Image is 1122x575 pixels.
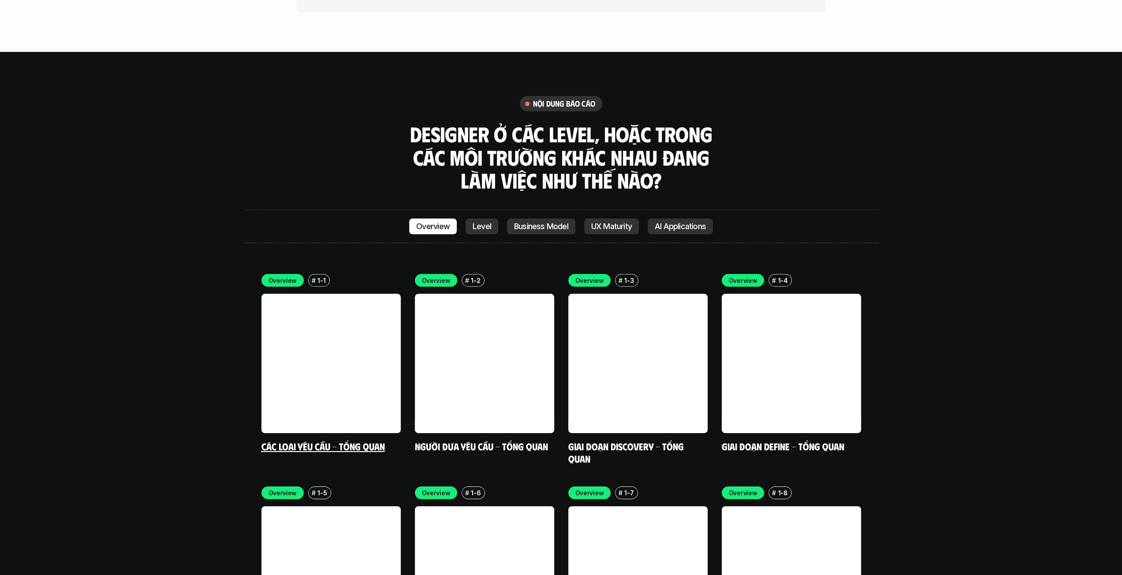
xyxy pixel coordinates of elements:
[471,276,480,285] p: 1-2
[466,219,498,234] a: Level
[619,490,623,496] h6: #
[422,276,451,285] p: Overview
[568,440,686,464] a: Giai đoạn Discovery - Tổng quan
[575,488,604,497] p: Overview
[729,488,757,497] p: Overview
[422,488,451,497] p: Overview
[778,488,787,497] p: 1-8
[409,219,457,234] a: Overview
[465,490,469,496] h6: #
[729,276,757,285] p: Overview
[312,277,316,284] h6: #
[772,277,776,284] h6: #
[317,488,327,497] p: 1-5
[268,488,297,497] p: Overview
[584,219,639,234] a: UX Maturity
[778,276,787,285] p: 1-4
[624,488,634,497] p: 1-7
[261,440,385,452] a: Các loại yêu cầu - Tổng quan
[507,219,575,234] a: Business Model
[591,222,632,231] p: UX Maturity
[312,490,316,496] h6: #
[648,219,713,234] a: AI Applications
[317,276,325,285] p: 1-1
[722,440,844,452] a: Giai đoạn Define - Tổng quan
[416,222,450,231] p: Overview
[575,276,604,285] p: Overview
[415,440,548,452] a: Người đưa yêu cầu - Tổng quan
[772,490,776,496] h6: #
[268,276,297,285] p: Overview
[471,488,481,497] p: 1-6
[514,222,568,231] p: Business Model
[533,99,595,109] h6: nội dung báo cáo
[655,222,706,231] p: AI Applications
[407,122,716,192] h3: Designer ở các level, hoặc trong các môi trường khác nhau đang làm việc như thế nào?
[619,277,623,284] h6: #
[624,276,634,285] p: 1-3
[473,222,491,231] p: Level
[465,277,469,284] h6: #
